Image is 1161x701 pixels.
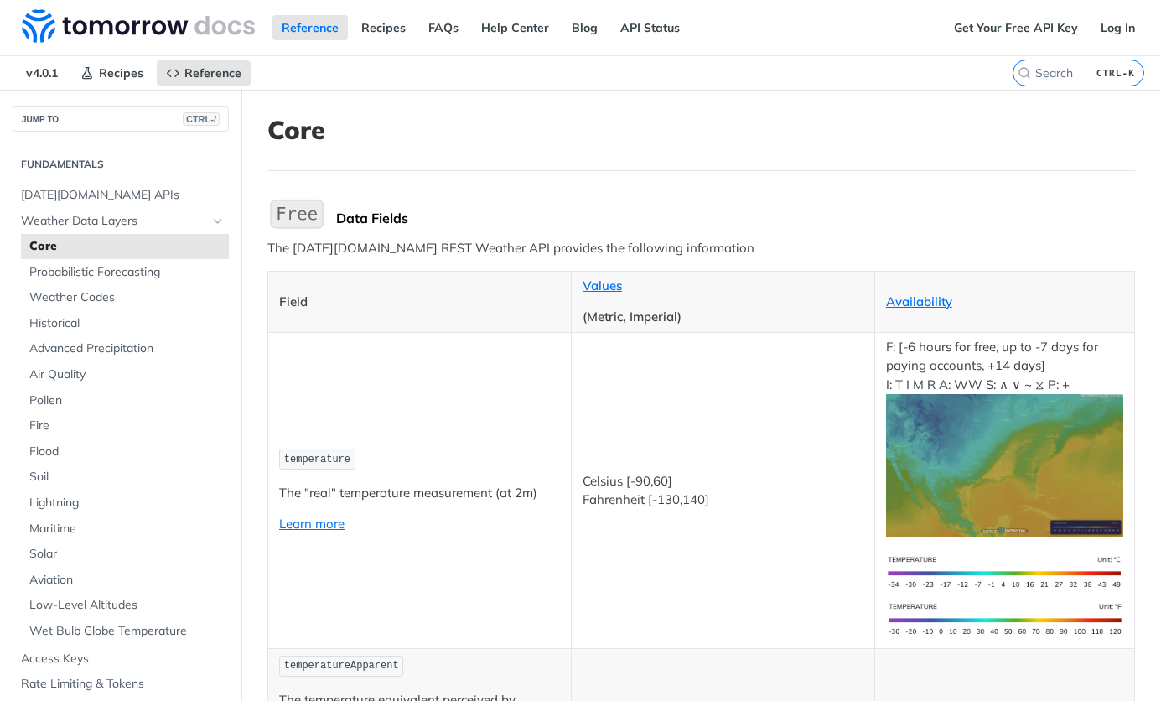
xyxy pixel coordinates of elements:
[17,60,67,86] span: v4.0.1
[21,260,229,285] a: Probabilistic Forecasting
[29,444,225,460] span: Flood
[21,491,229,516] a: Lightning
[886,338,1123,537] p: F: [-6 hours for free, up to -7 days for paying accounts, +14 days] I: T I M R A: WW S: ∧ ∨ ~ ⧖ P: +
[21,542,229,567] a: Solar
[157,60,251,86] a: Reference
[13,209,229,234] a: Weather Data LayersHide subpages for Weather Data Layers
[886,610,1123,626] span: Expand image
[21,362,229,387] a: Air Quality
[29,495,225,511] span: Lightning
[886,293,952,309] a: Availability
[21,213,207,230] span: Weather Data Layers
[29,289,225,306] span: Weather Codes
[886,596,1123,643] img: temperature-us
[21,517,229,542] a: Maritime
[184,65,241,80] span: Reference
[352,15,415,40] a: Recipes
[29,623,225,640] span: Wet Bulb Globe Temperature
[21,568,229,593] a: Aviation
[13,646,229,672] a: Access Keys
[71,60,153,86] a: Recipes
[336,210,1135,226] div: Data Fields
[1092,65,1139,81] kbd: CTRL-K
[13,183,229,208] a: [DATE][DOMAIN_NAME] APIs
[99,65,143,80] span: Recipes
[562,15,607,40] a: Blog
[583,472,863,510] p: Celsius [-90,60] Fahrenheit [-130,140]
[29,521,225,537] span: Maritime
[29,546,225,563] span: Solar
[29,264,225,281] span: Probabilistic Forecasting
[21,388,229,413] a: Pollen
[21,413,229,439] a: Fire
[1018,66,1031,80] svg: Search
[583,308,863,327] p: (Metric, Imperial)
[21,593,229,618] a: Low-Level Altitudes
[29,469,225,486] span: Soil
[13,157,229,172] h2: Fundamentals
[29,238,225,255] span: Core
[886,549,1123,596] img: temperature-si
[21,234,229,259] a: Core
[419,15,468,40] a: FAQs
[21,465,229,490] a: Soil
[284,660,399,672] span: temperatureApparent
[886,563,1123,579] span: Expand image
[29,418,225,434] span: Fire
[945,15,1087,40] a: Get Your Free API Key
[21,676,225,693] span: Rate Limiting & Tokens
[29,366,225,383] span: Air Quality
[21,651,225,667] span: Access Keys
[267,115,1135,145] h1: Core
[21,187,225,204] span: [DATE][DOMAIN_NAME] APIs
[583,278,622,293] a: Values
[279,293,560,312] p: Field
[272,15,348,40] a: Reference
[22,9,255,43] img: Tomorrow.io Weather API Docs
[267,239,1135,258] p: The [DATE][DOMAIN_NAME] REST Weather API provides the following information
[13,106,229,132] button: JUMP TOCTRL-/
[611,15,689,40] a: API Status
[21,311,229,336] a: Historical
[279,516,345,532] a: Learn more
[29,392,225,409] span: Pollen
[211,215,225,228] button: Hide subpages for Weather Data Layers
[284,454,350,465] span: temperature
[29,572,225,589] span: Aviation
[21,336,229,361] a: Advanced Precipitation
[13,672,229,697] a: Rate Limiting & Tokens
[183,112,220,126] span: CTRL-/
[472,15,558,40] a: Help Center
[1091,15,1144,40] a: Log In
[29,340,225,357] span: Advanced Precipitation
[21,439,229,465] a: Flood
[29,315,225,332] span: Historical
[886,394,1123,537] img: temperature
[886,456,1123,472] span: Expand image
[29,597,225,614] span: Low-Level Altitudes
[21,619,229,644] a: Wet Bulb Globe Temperature
[21,285,229,310] a: Weather Codes
[279,484,560,503] p: The "real" temperature measurement (at 2m)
